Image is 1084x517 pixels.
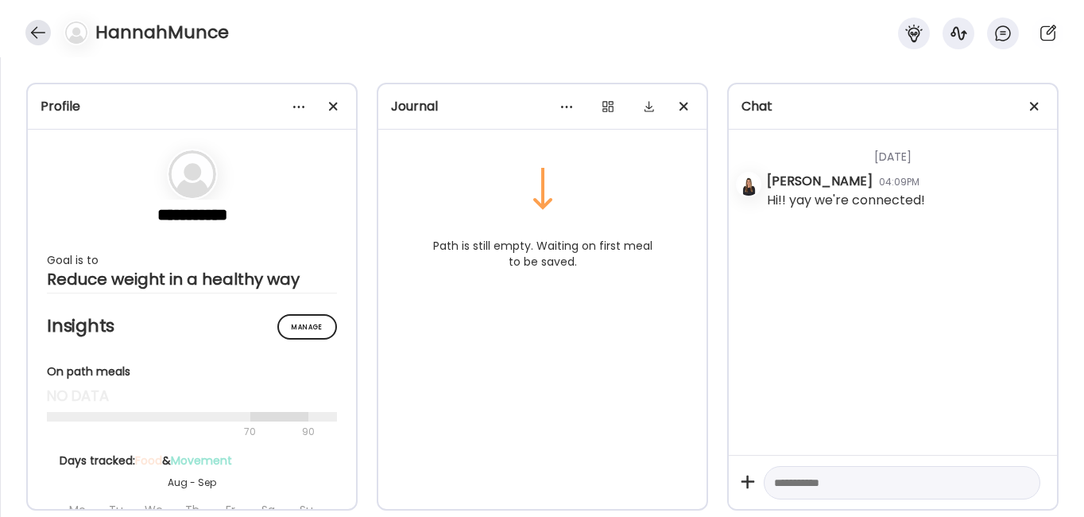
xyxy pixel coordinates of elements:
[767,172,873,191] div: [PERSON_NAME]
[416,231,670,276] div: Path is still empty. Waiting on first meal to be saved.
[60,476,325,490] div: Aug - Sep
[47,387,337,406] div: no data
[60,453,325,469] div: Days tracked: &
[47,363,337,380] div: On path meals
[879,175,919,189] div: 04:09PM
[171,453,232,468] span: Movement
[300,422,316,441] div: 90
[41,97,343,116] div: Profile
[738,173,760,196] img: avatars%2Fkjfl9jNWPhc7eEuw3FeZ2kxtUMH3
[65,21,87,44] img: bg-avatar-default.svg
[741,97,1044,116] div: Chat
[47,251,337,270] div: Goal is to
[95,20,229,45] h4: HannahMunce
[391,97,694,116] div: Journal
[47,422,297,441] div: 70
[767,191,925,210] div: Hi!! yay we're connected!
[277,314,337,340] div: Manage
[47,314,337,338] h2: Insights
[135,453,162,468] span: Food
[47,270,337,289] div: Reduce weight in a healthy way
[168,150,216,198] img: bg-avatar-default.svg
[767,130,1044,172] div: [DATE]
